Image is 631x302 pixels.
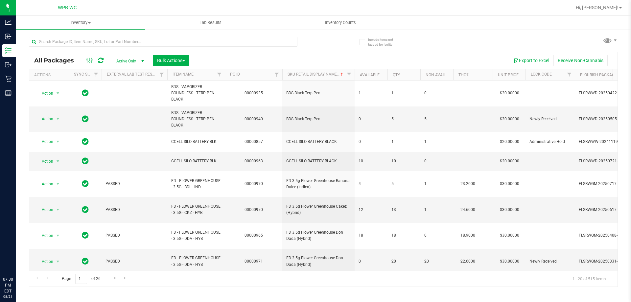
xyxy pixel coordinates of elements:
a: 00000935 [245,91,263,95]
span: Include items not tagged for facility [368,37,401,47]
span: In Sync [82,156,89,166]
span: 20 [391,258,416,265]
span: Inventory [16,20,145,26]
a: Non-Available [426,73,455,77]
span: Action [36,114,54,124]
a: Inventory [16,16,146,30]
a: Filter [344,69,355,80]
span: 1 [359,90,384,96]
span: In Sync [82,114,89,124]
span: WPB WC [58,5,77,11]
span: Inventory Counts [316,20,365,26]
a: Filter [156,69,167,80]
a: 00000970 [245,181,263,186]
span: 0 [359,258,384,265]
a: 00000857 [245,139,263,144]
span: BDS - VAPORIZER - BOUNDLESS - TERP PEN - BLACK [171,84,221,103]
span: $30.00000 [497,257,523,266]
span: FD - FLOWER GREENHOUSE - 3.5G - CKZ - HYB [171,203,221,216]
span: PASSED [105,258,163,265]
span: CCELL SILO BATTERY BLACK [286,158,351,164]
span: In Sync [82,137,89,146]
span: BDS - VAPORIZER - BOUNDLESS - TERP PEN - BLACK [171,110,221,129]
a: Unit Price [498,73,519,77]
span: FD - FLOWER GREENHOUSE - 3.5G - BDL - IND [171,178,221,190]
span: Action [36,179,54,189]
span: FD 3.5g Flower Greenhouse Cakez (Hybrid) [286,203,351,216]
span: CCELL SILO BATTERY BLACK [286,139,351,145]
a: Available [360,73,380,77]
span: PASSED [105,181,163,187]
button: Receive Non-Cannabis [553,55,608,66]
a: Filter [91,69,102,80]
span: BDS Black Terp Pen [286,90,351,96]
span: $30.00000 [497,179,523,189]
span: 5 [424,116,449,122]
a: 00000940 [245,117,263,121]
span: 1 [391,139,416,145]
a: Sync Status [74,72,99,77]
inline-svg: Reports [5,90,12,96]
inline-svg: Retail [5,76,12,82]
span: PASSED [105,207,163,213]
span: $20.00000 [497,156,523,166]
span: select [54,114,62,124]
span: 0 [359,116,384,122]
span: select [54,231,62,240]
span: FD - FLOWER GREENHOUSE - 3.5G - DDA - HYB [171,255,221,267]
span: $30.00000 [497,205,523,215]
span: $20.00000 [497,137,523,147]
span: select [54,257,62,266]
span: In Sync [82,257,89,266]
a: Sku Retail Display Name [288,72,344,77]
span: In Sync [82,179,89,188]
span: select [54,157,62,166]
span: FD - FLOWER GREENHOUSE - 3.5G - DDA - HYB [171,229,221,242]
span: 13 [391,207,416,213]
span: $30.00000 [497,114,523,124]
span: 18 [391,232,416,239]
a: 00000970 [245,207,263,212]
span: 18.9000 [457,231,479,240]
span: All Packages [34,57,81,64]
span: CCELL SILO BATTERY BLK [171,139,221,145]
span: 1 [424,139,449,145]
iframe: Resource center [7,249,26,269]
a: Flourish Package ID [580,73,621,77]
button: Bulk Actions [153,55,189,66]
span: In Sync [82,88,89,98]
span: 0 [359,139,384,145]
inline-svg: Inbound [5,33,12,40]
div: Actions [34,73,66,77]
span: $30.00000 [497,88,523,98]
span: 1 - 20 of 515 items [567,274,611,284]
span: 5 [391,116,416,122]
span: In Sync [82,205,89,214]
span: FD 3.5g Flower Greenhouse Don Dada (Hybrid) [286,229,351,242]
span: Hi, [PERSON_NAME]! [576,5,619,10]
span: 1 [424,181,449,187]
span: FD 3.5g Flower Greenhouse Don Dada (Hybrid) [286,255,351,267]
a: 00000971 [245,259,263,264]
span: Action [36,231,54,240]
span: 23.2000 [457,179,479,189]
inline-svg: Inventory [5,47,12,54]
a: Go to the last page [121,274,130,283]
span: 0 [424,90,449,96]
span: Action [36,89,54,98]
a: Inventory Counts [275,16,405,30]
a: Item Name [173,72,194,77]
span: Administrative Hold [529,139,571,145]
span: Bulk Actions [157,58,185,63]
p: 08/21 [3,294,13,299]
a: Filter [564,69,575,80]
span: Action [36,137,54,146]
span: 0 [424,232,449,239]
inline-svg: Outbound [5,61,12,68]
span: Action [36,257,54,266]
input: 1 [75,274,87,284]
span: 10 [391,158,416,164]
a: Lock Code [531,72,552,77]
a: THC% [458,73,469,77]
span: 10 [359,158,384,164]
